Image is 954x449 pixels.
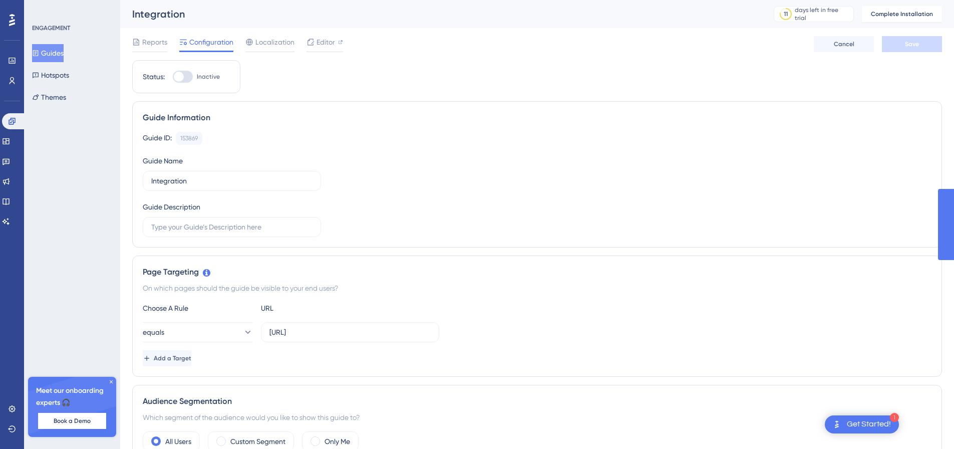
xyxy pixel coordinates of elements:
div: days left in free trial [795,6,850,22]
div: ENGAGEMENT [32,24,70,32]
div: Guide ID: [143,132,172,145]
span: Reports [142,36,167,48]
span: Inactive [197,73,220,81]
span: Cancel [834,40,854,48]
div: Get Started! [847,419,891,430]
div: Choose A Rule [143,302,253,314]
div: Page Targeting [143,266,931,278]
div: 153869 [180,134,198,142]
input: yourwebsite.com/path [269,327,431,338]
div: Guide Description [143,201,200,213]
div: Audience Segmentation [143,395,931,407]
span: Complete Installation [871,10,933,18]
span: Book a Demo [54,417,91,425]
span: Editor [316,36,335,48]
span: equals [143,326,164,338]
button: Book a Demo [38,413,106,429]
div: On which pages should the guide be visible to your end users? [143,282,931,294]
button: equals [143,322,253,342]
div: Open Get Started! checklist, remaining modules: 1 [825,415,899,433]
label: Only Me [325,435,350,447]
label: All Users [165,435,191,447]
div: 11 [784,10,788,18]
input: Type your Guide’s Name here [151,175,312,186]
div: Guide Name [143,155,183,167]
span: Meet our onboarding experts 🎧 [36,385,108,409]
button: Save [882,36,942,52]
span: Configuration [189,36,233,48]
div: Which segment of the audience would you like to show this guide to? [143,411,931,423]
input: Type your Guide’s Description here [151,221,312,233]
button: Themes [32,88,66,106]
span: Localization [255,36,294,48]
button: Add a Target [143,350,191,366]
div: Status: [143,71,165,83]
div: Guide Information [143,112,931,124]
span: Add a Target [154,354,191,362]
button: Hotspots [32,66,69,84]
img: launcher-image-alternative-text [831,418,843,430]
iframe: UserGuiding AI Assistant Launcher [912,409,942,439]
label: Custom Segment [230,435,285,447]
div: Integration [132,7,749,21]
button: Guides [32,44,64,62]
div: URL [261,302,371,314]
button: Complete Installation [862,6,942,22]
span: Save [905,40,919,48]
div: 1 [890,413,899,422]
button: Cancel [814,36,874,52]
